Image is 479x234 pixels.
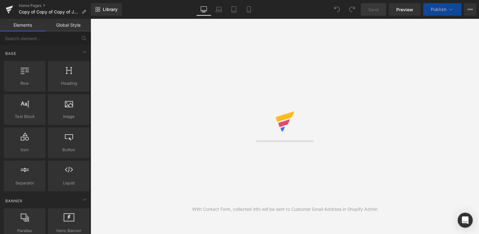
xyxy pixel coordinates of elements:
span: Image [50,113,88,120]
span: Copy of Copy of Copy of July Homepage [19,9,79,14]
span: Save [368,6,379,13]
div: With Contact Form, collected info will be sent to Customer Email Address in Shopify Admin [192,206,377,213]
button: Publish [423,3,461,16]
a: Laptop [211,3,226,16]
a: New Library [91,3,122,16]
span: Parallax [6,227,44,234]
span: Base [5,51,17,56]
span: Row [6,80,44,87]
button: Redo [346,3,358,16]
span: Banner [5,198,23,204]
a: Mobile [241,3,256,16]
span: Icon [6,146,44,153]
a: Desktop [196,3,211,16]
button: More [464,3,476,16]
span: Preview [396,6,413,13]
span: Publish [431,7,446,12]
a: Global Style [45,19,91,31]
span: Liquid [50,180,88,186]
a: Home Pages [19,3,91,8]
div: Open Intercom Messenger [458,213,473,228]
span: Hero Banner [50,227,88,234]
a: Tablet [226,3,241,16]
span: Text Block [6,113,44,120]
a: Preview [389,3,421,16]
button: Undo [331,3,343,16]
span: Library [103,7,118,12]
span: Separator [6,180,44,186]
span: Button [50,146,88,153]
span: Heading [50,80,88,87]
